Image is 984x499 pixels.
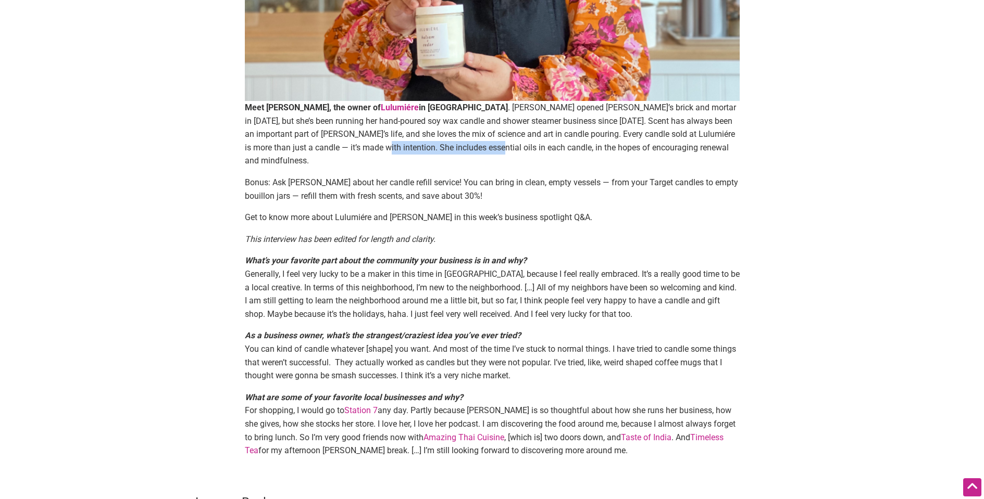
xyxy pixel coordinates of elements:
div: Scroll Back to Top [963,478,981,496]
strong: Meet [PERSON_NAME], the owner of [245,103,381,112]
p: Generally, I feel very lucky to be a maker in this time in [GEOGRAPHIC_DATA], because I feel real... [245,254,740,321]
strong: in [GEOGRAPHIC_DATA] [419,103,508,112]
p: . [PERSON_NAME] opened [PERSON_NAME]’s brick and mortar in [DATE], but she’s been running her han... [245,101,740,168]
p: Bonus: Ask [PERSON_NAME] about her candle refill service! You can bring in clean, empty vessels —... [245,176,740,202]
strong: What are some of your favorite local businesses and why? [245,392,463,402]
strong: What’s your favorite part about the community your business is in and why? [245,255,527,265]
p: You can kind of candle whatever [shape] you want. And most of the time I’ve stuck to normal thing... [245,329,740,382]
strong: As a business owner, what’s the strangest/craziest idea you’ve ever tried? [245,330,521,340]
em: This interview has been edited for length and clarity. [245,234,435,244]
a: Lulumiére [381,103,419,112]
p: For shopping, I would go to any day. Partly because [PERSON_NAME] is so thoughtful about how she ... [245,391,740,457]
a: Taste of India [621,432,671,442]
a: Amazing Thai Cuisine [424,432,504,442]
a: Station 7 [344,405,378,415]
p: Get to know more about Lulumiére and [PERSON_NAME] in this week’s business spotlight Q&A. [245,211,740,224]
